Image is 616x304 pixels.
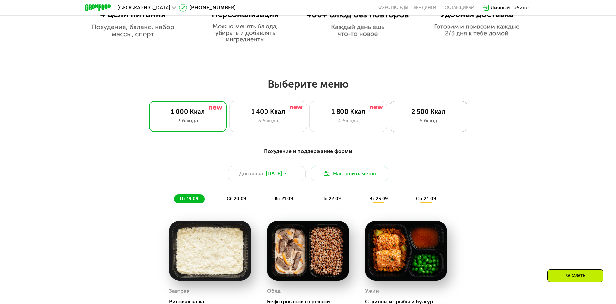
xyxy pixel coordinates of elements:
[266,170,282,178] span: [DATE]
[321,196,341,201] span: пн 22.09
[311,166,388,181] button: Настроить меню
[275,196,293,201] span: вс 21.09
[267,286,281,296] div: Обед
[179,4,236,12] a: [PHONE_NUMBER]
[117,147,500,156] div: Похудение и поддержание формы
[180,196,198,201] span: пт 19.09
[369,196,388,201] span: вт 23.09
[316,117,380,125] div: 4 блюда
[156,108,220,115] div: 1 000 Ккал
[156,117,220,125] div: 3 блюда
[236,108,300,115] div: 1 400 Ккал
[414,5,436,10] a: Вендинги
[365,286,379,296] div: Ужин
[236,117,300,125] div: 3 блюда
[316,108,380,115] div: 1 800 Ккал
[227,196,246,201] span: сб 20.09
[416,196,436,201] span: ср 24.09
[377,5,408,10] a: Качество еды
[239,170,265,178] span: Доставка:
[117,5,170,10] span: [GEOGRAPHIC_DATA]
[441,5,475,10] div: поставщикам
[396,117,460,125] div: 6 блюд
[547,269,603,282] div: Заказать
[169,286,189,296] div: Завтрак
[21,78,595,91] h2: Выберите меню
[491,4,531,12] div: Личный кабинет
[396,108,460,115] div: 2 500 Ккал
